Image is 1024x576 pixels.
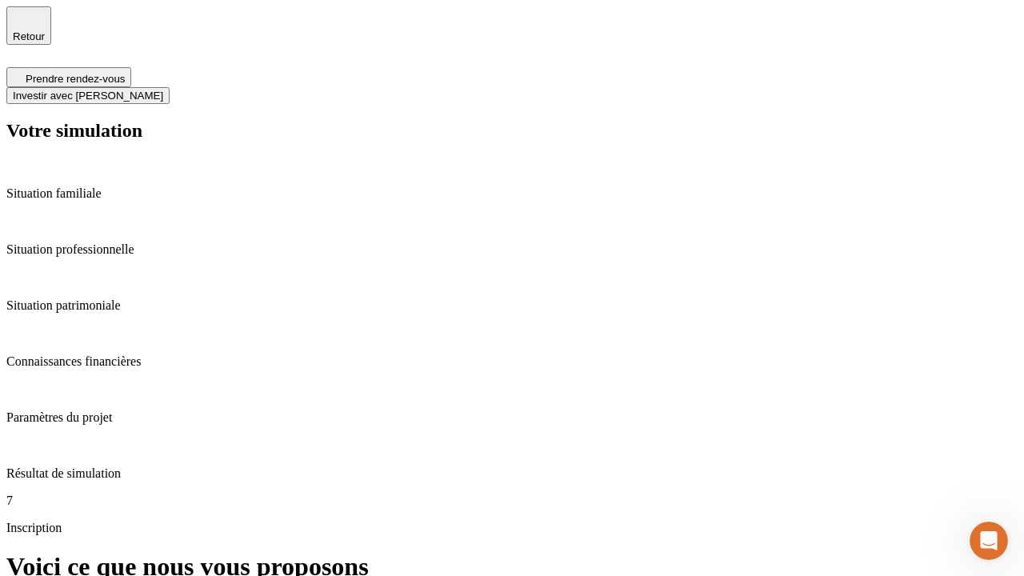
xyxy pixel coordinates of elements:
[6,354,1018,369] p: Connaissances financières
[6,67,131,87] button: Prendre rendez-vous
[6,521,1018,535] p: Inscription
[6,410,1018,425] p: Paramètres du projet
[6,120,1018,142] h2: Votre simulation
[970,522,1008,560] iframe: Intercom live chat
[6,87,170,104] button: Investir avec [PERSON_NAME]
[13,30,45,42] span: Retour
[6,6,51,45] button: Retour
[6,298,1018,313] p: Situation patrimoniale
[6,494,1018,508] p: 7
[6,186,1018,201] p: Situation familiale
[6,466,1018,481] p: Résultat de simulation
[13,90,163,102] span: Investir avec [PERSON_NAME]
[26,73,125,85] span: Prendre rendez-vous
[6,242,1018,257] p: Situation professionnelle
